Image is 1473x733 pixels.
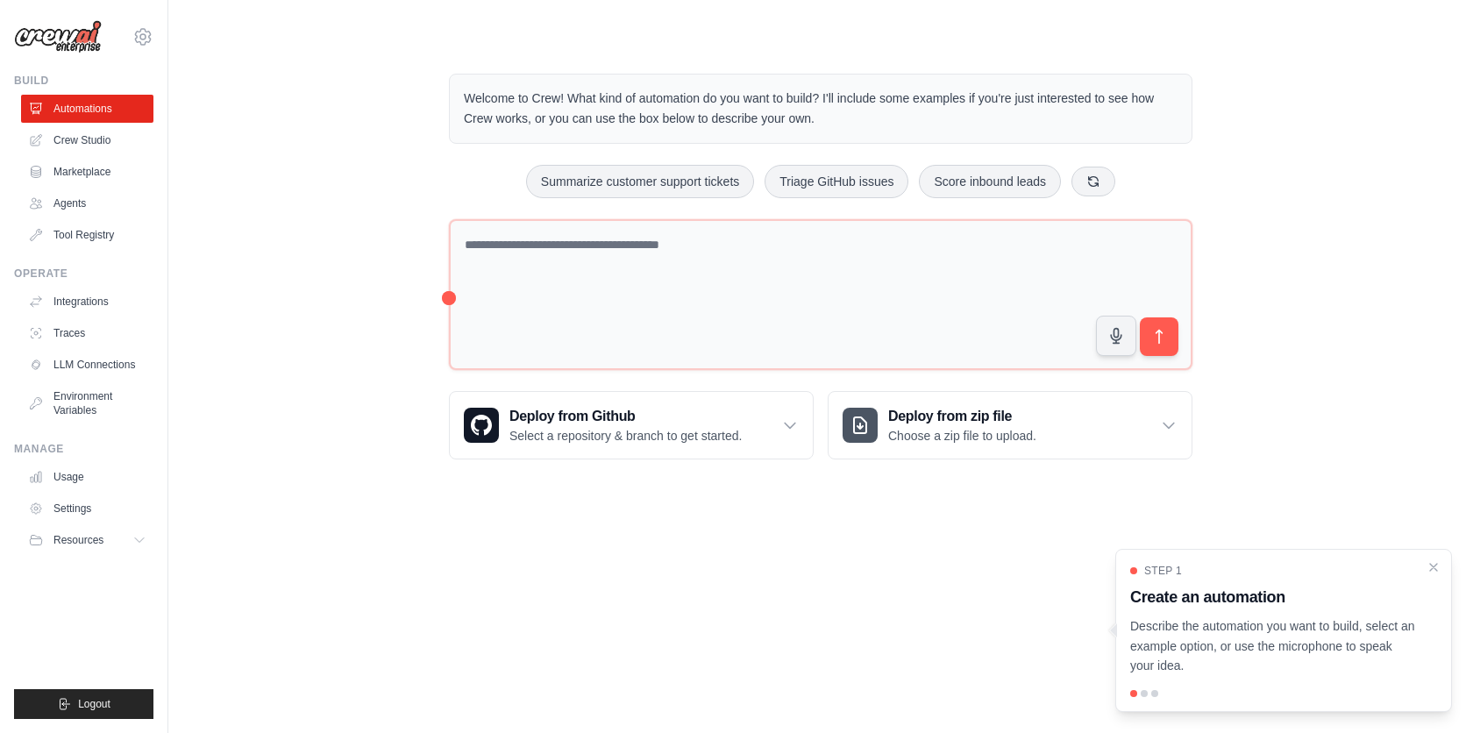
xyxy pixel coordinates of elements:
span: Logout [78,697,110,711]
a: Settings [21,495,153,523]
button: Summarize customer support tickets [526,165,754,198]
h3: Deploy from Github [509,406,742,427]
button: Close walkthrough [1427,560,1441,574]
a: Traces [21,319,153,347]
a: Agents [21,189,153,217]
a: Tool Registry [21,221,153,249]
div: Build [14,74,153,88]
a: Usage [21,463,153,491]
span: Step 1 [1144,564,1182,578]
a: Automations [21,95,153,123]
p: Describe the automation you want to build, select an example option, or use the microphone to spe... [1130,616,1416,676]
a: Environment Variables [21,382,153,424]
button: Triage GitHub issues [765,165,908,198]
a: Crew Studio [21,126,153,154]
a: Marketplace [21,158,153,186]
button: Score inbound leads [919,165,1061,198]
h3: Deploy from zip file [888,406,1036,427]
h3: Create an automation [1130,585,1416,609]
img: Logo [14,20,102,53]
p: Welcome to Crew! What kind of automation do you want to build? I'll include some examples if you'... [464,89,1178,129]
span: Resources [53,533,103,547]
div: Operate [14,267,153,281]
button: Resources [21,526,153,554]
a: Integrations [21,288,153,316]
button: Logout [14,689,153,719]
a: LLM Connections [21,351,153,379]
p: Choose a zip file to upload. [888,427,1036,445]
p: Select a repository & branch to get started. [509,427,742,445]
div: Manage [14,442,153,456]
